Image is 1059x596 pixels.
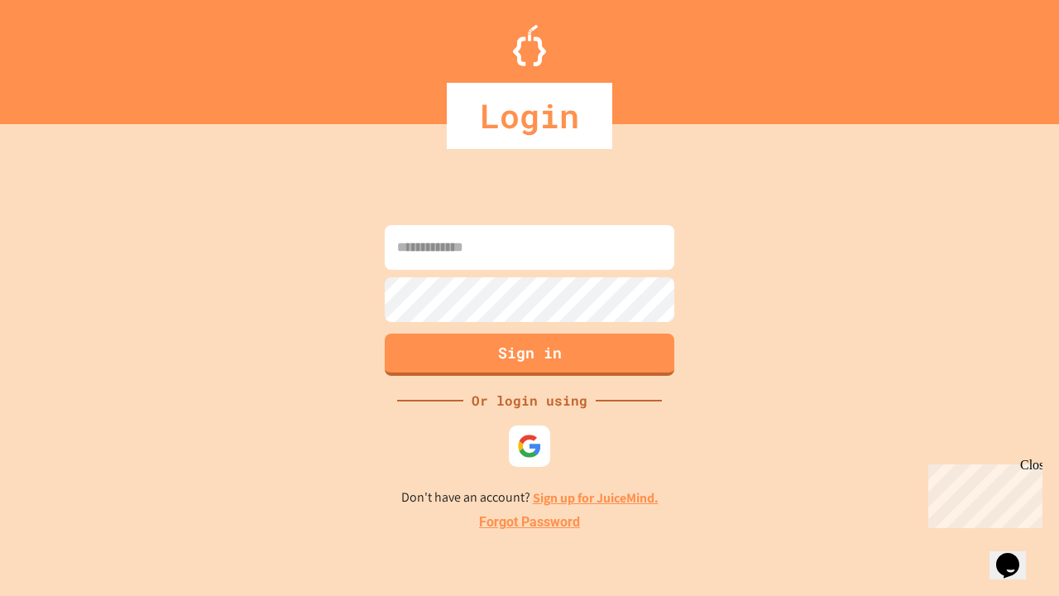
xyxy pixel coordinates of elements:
img: google-icon.svg [517,434,542,459]
button: Sign in [385,334,674,376]
a: Forgot Password [479,512,580,532]
div: Login [447,83,612,149]
a: Sign up for JuiceMind. [533,489,659,507]
div: Chat with us now!Close [7,7,114,105]
iframe: chat widget [990,530,1042,579]
img: Logo.svg [513,25,546,66]
p: Don't have an account? [401,488,659,508]
iframe: chat widget [922,458,1042,528]
div: Or login using [463,391,596,411]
